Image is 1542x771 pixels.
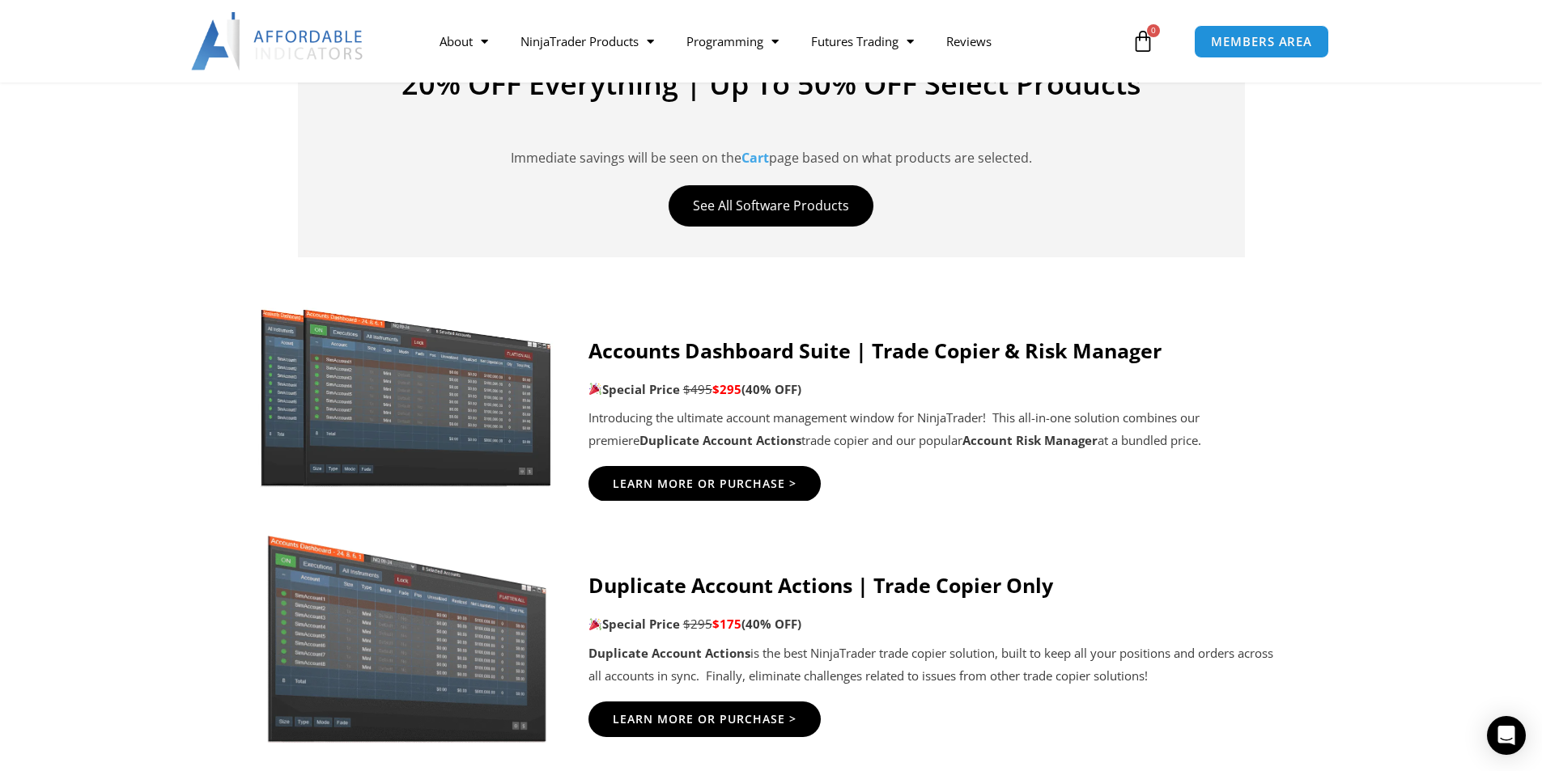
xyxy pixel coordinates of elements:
[613,478,796,489] span: Learn More Or Purchase >
[741,616,801,632] b: (40% OFF)
[795,23,930,60] a: Futures Trading
[322,147,1221,169] p: Immediate savings will be seen on the page based on what products are selected.
[423,23,504,60] a: About
[588,466,821,502] a: Learn More Or Purchase >
[588,616,680,632] strong: Special Price
[191,12,365,70] img: LogoAI | Affordable Indicators – NinjaTrader
[639,432,801,448] strong: Duplicate Account Actions
[588,407,1277,452] p: Introducing the ultimate account management window for NinjaTrader! This all-in-one solution comb...
[962,432,1098,448] strong: Account Risk Manager
[588,642,1277,688] p: is the best NinjaTrader trade copier solution, built to keep all your positions and orders across...
[588,337,1162,364] strong: Accounts Dashboard Suite | Trade Copier & Risk Manager
[613,714,796,725] span: Learn More Or Purchase >
[322,70,1221,99] h4: 20% OFF Everything | Up To 50% OFF Select Products
[588,573,1277,597] h4: Duplicate Account Actions | Trade Copier Only
[741,149,769,167] a: Cart
[712,616,741,632] span: $175
[265,518,548,743] img: Screenshot 2024-08-26 15414455555 | Affordable Indicators – NinjaTrader
[1194,25,1329,58] a: MEMBERS AREA
[423,23,1128,60] nav: Menu
[741,381,801,397] b: (40% OFF)
[588,645,750,661] strong: Duplicate Account Actions
[712,381,741,397] span: $295
[1107,18,1179,65] a: 0
[683,616,712,632] span: $295
[1487,716,1526,755] div: Open Intercom Messenger
[669,185,873,227] a: See All Software Products
[1147,24,1160,37] span: 0
[251,301,562,489] img: Screenshot 2024-11-20 151221 | Affordable Indicators – NinjaTrader
[588,701,821,737] a: Learn More Or Purchase >
[930,23,1008,60] a: Reviews
[504,23,670,60] a: NinjaTrader Products
[1211,36,1312,48] span: MEMBERS AREA
[683,381,712,397] span: $495
[588,381,680,397] strong: Special Price
[589,618,601,630] img: 🎉
[589,383,601,395] img: 🎉
[670,23,795,60] a: Programming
